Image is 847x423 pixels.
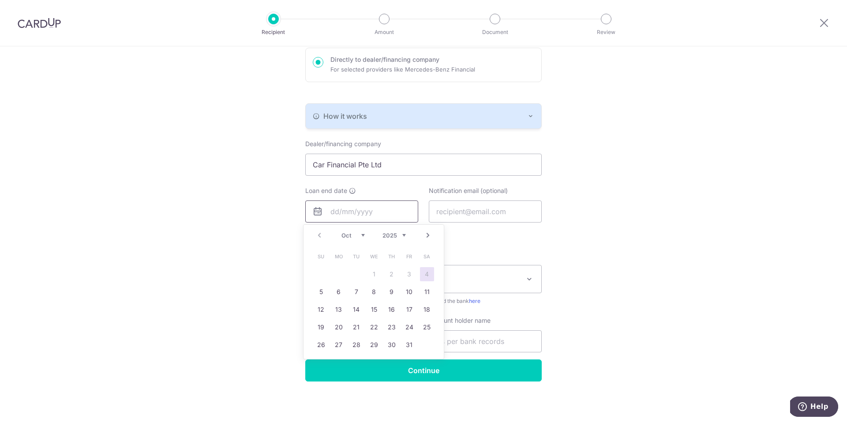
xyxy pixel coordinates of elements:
[367,302,381,317] a: 15
[402,285,416,299] a: 10
[314,338,328,352] a: 26
[429,316,491,325] label: Account holder name
[332,320,346,334] a: 20
[385,285,399,299] a: 9
[349,285,364,299] a: 7
[305,186,356,195] label: Loan end date
[349,320,364,334] a: 21
[314,249,328,264] span: Sunday
[314,302,328,317] a: 12
[367,320,381,334] a: 22
[420,267,434,281] a: 4
[20,6,38,14] span: Help
[385,338,399,352] a: 30
[469,298,480,304] a: here
[402,249,416,264] span: Friday
[420,249,434,264] span: Saturday
[385,302,399,317] a: 16
[332,285,346,299] a: 6
[385,320,399,334] a: 23
[573,28,639,37] p: Review
[402,338,416,352] a: 31
[241,28,306,37] p: Recipient
[462,28,528,37] p: Document
[367,249,381,264] span: Wednesday
[305,140,381,148] label: Dealer/financing company
[420,302,434,317] a: 18
[423,230,433,241] a: Next
[323,111,367,121] span: How it works
[367,285,381,299] a: 8
[314,285,328,299] a: 5
[349,249,364,264] span: Tuesday
[790,397,838,419] iframe: Opens a widget where you can find more information
[420,320,434,334] a: 25
[367,338,381,352] a: 29
[352,28,417,37] p: Amount
[332,338,346,352] a: 27
[330,55,439,64] label: Directly to dealer/financing company
[385,249,399,264] span: Thursday
[429,330,542,352] input: As per bank records
[332,302,346,317] a: 13
[305,359,542,381] input: Continue
[349,338,364,352] a: 28
[429,200,542,223] input: recipient@email.com
[349,302,364,317] a: 14
[305,200,418,223] input: dd/mm/yyyy
[305,154,542,176] input: Dealer or financing institution
[18,18,61,28] img: CardUp
[314,320,328,334] a: 19
[402,302,416,317] a: 17
[402,320,416,334] a: 24
[306,104,541,128] button: How it works
[420,285,434,299] a: 11
[330,64,475,75] p: For selected providers like Mercedes-Benz Financial
[429,186,508,195] label: Notification email (optional)
[332,249,346,264] span: Monday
